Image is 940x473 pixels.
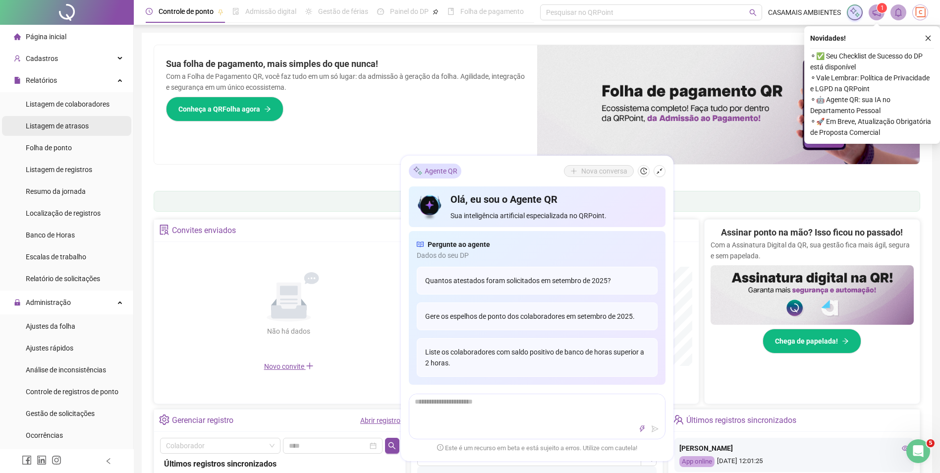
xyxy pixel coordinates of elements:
[763,329,861,354] button: Chega de papelada!
[26,166,92,174] span: Listagem de registros
[26,76,57,84] span: Relatórios
[26,322,75,330] span: Ajustes da folha
[417,338,658,377] div: Liste os colaboradores com saldo positivo de banco de horas superior a 2 horas.
[413,166,423,176] img: sparkle-icon.fc2bf0ac1784a2077858766a79e2daf3.svg
[460,7,524,15] span: Folha de pagamento
[164,458,395,470] div: Últimos registros sincronizados
[447,8,454,15] span: book
[810,51,934,72] span: ⚬ ✅ Seu Checklist de Sucesso do DP está disponível
[913,5,928,20] img: 65236
[927,439,935,447] span: 5
[679,456,909,468] div: [DATE] 12:01:25
[26,231,75,239] span: Banco de Horas
[417,267,658,295] div: Quantos atestados foram solicitados em setembro de 2025?
[26,144,72,152] span: Folha de ponto
[26,187,86,195] span: Resumo da jornada
[656,168,663,175] span: shrink
[877,3,887,13] sup: 1
[14,55,21,62] span: user-add
[218,9,223,15] span: pushpin
[22,455,32,465] span: facebook
[26,275,100,283] span: Relatório de solicitações
[810,94,934,116] span: ⚬ 🤖 Agente QR: sua IA no Departamento Pessoal
[417,192,443,221] img: icon
[26,344,73,352] span: Ajustes rápidos
[390,7,429,15] span: Painel do DP
[437,444,443,451] span: exclamation-circle
[649,423,661,435] button: send
[417,302,658,330] div: Gere os espelhos de ponto dos colaboradores em setembro de 2025.
[305,8,312,15] span: sun
[810,33,846,44] span: Novidades !
[26,122,89,130] span: Listagem de atrasos
[166,71,525,93] p: Com a Folha de Pagamento QR, você faz tudo em um só lugar: da admissão à geração da folha. Agilid...
[14,299,21,306] span: lock
[640,168,647,175] span: history
[906,439,930,463] iframe: Intercom live chat
[636,423,648,435] button: thunderbolt
[14,77,21,84] span: file
[564,165,634,177] button: Nova conversa
[377,8,384,15] span: dashboard
[679,456,715,468] div: App online
[409,164,461,178] div: Agente QR
[437,443,637,453] span: Este é um recurso em beta e está sujeito a erros. Utilize com cautela!
[881,4,884,11] span: 1
[166,97,283,121] button: Conheça a QRFolha agora
[428,239,490,250] span: Pergunte ao agente
[686,412,796,429] div: Últimos registros sincronizados
[318,7,368,15] span: Gestão de férias
[52,455,61,465] span: instagram
[639,425,646,432] span: thunderbolt
[26,431,63,439] span: Ocorrências
[172,222,236,239] div: Convites enviados
[711,265,914,325] img: banner%2F02c71560-61a6-44d4-94b9-c8ab97240462.png
[842,338,849,345] span: arrow-right
[264,106,271,113] span: arrow-right
[711,239,914,261] p: Com a Assinatura Digital da QR, sua gestão fica mais ágil, segura e sem papelada.
[673,414,684,425] span: team
[417,250,658,261] span: Dados do seu DP
[245,7,296,15] span: Admissão digital
[26,33,66,41] span: Página inicial
[537,45,920,164] img: banner%2F8d14a306-6205-4263-8e5b-06e9a85ad873.png
[768,7,841,18] span: CASAMAIS AMBIENTES
[450,192,657,206] h4: Olá, eu sou o Agente QR
[925,35,932,42] span: close
[360,416,400,424] a: Abrir registro
[450,210,657,221] span: Sua inteligência artificial especializada no QRPoint.
[105,458,112,465] span: left
[810,116,934,138] span: ⚬ 🚀 Em Breve, Atualização Obrigatória de Proposta Comercial
[264,362,314,370] span: Novo convite
[775,336,838,347] span: Chega de papelada!
[172,412,233,429] div: Gerenciar registro
[849,7,860,18] img: sparkle-icon.fc2bf0ac1784a2077858766a79e2daf3.svg
[26,298,71,306] span: Administração
[178,104,260,115] span: Conheça a QRFolha agora
[26,55,58,62] span: Cadastros
[232,8,239,15] span: file-done
[159,414,169,425] span: setting
[26,388,118,396] span: Controle de registros de ponto
[749,9,757,16] span: search
[902,445,909,452] span: eye
[26,410,95,417] span: Gestão de solicitações
[26,100,110,108] span: Listagem de colaboradores
[159,225,169,235] span: solution
[306,362,314,370] span: plus
[26,253,86,261] span: Escalas de trabalho
[146,8,153,15] span: clock-circle
[894,8,903,17] span: bell
[14,33,21,40] span: home
[679,443,909,454] div: [PERSON_NAME]
[37,455,47,465] span: linkedin
[26,209,101,217] span: Localização de registros
[872,8,881,17] span: notification
[417,239,424,250] span: read
[388,442,396,450] span: search
[26,366,106,374] span: Análise de inconsistências
[721,226,903,239] h2: Assinar ponto na mão? Isso ficou no passado!
[243,326,334,337] div: Não há dados
[159,7,214,15] span: Controle de ponto
[433,9,439,15] span: pushpin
